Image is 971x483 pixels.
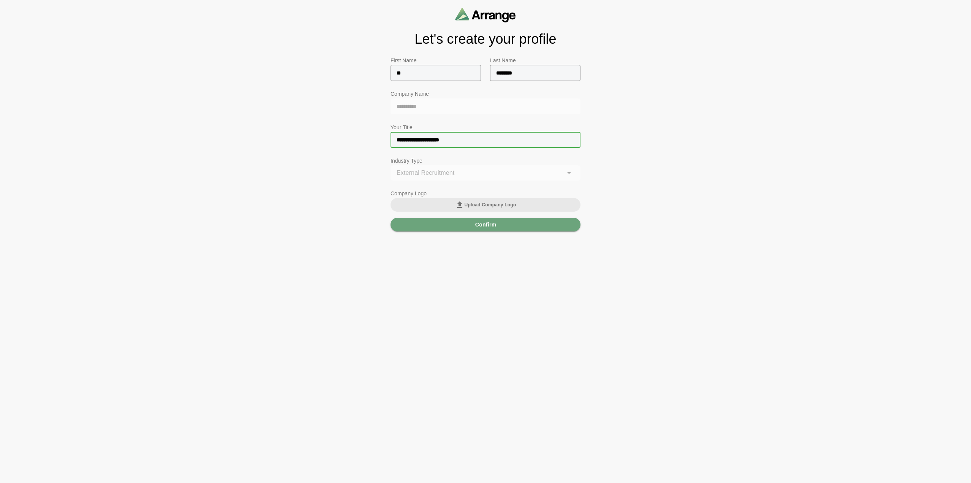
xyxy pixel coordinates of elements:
span: Upload Company Logo [455,200,516,209]
p: Industry Type [391,156,580,165]
p: First Name [391,56,481,65]
p: Last Name [490,56,580,65]
img: arrangeai-name-small-logo.4d2b8aee.svg [455,8,516,22]
span: Confirm [475,217,497,232]
p: Company Name [391,89,580,98]
p: Company Logo [391,189,580,198]
p: Your Title [391,123,580,132]
h1: Let's create your profile [391,32,580,47]
button: Confirm [391,218,580,231]
button: Upload Company Logo [391,198,580,212]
